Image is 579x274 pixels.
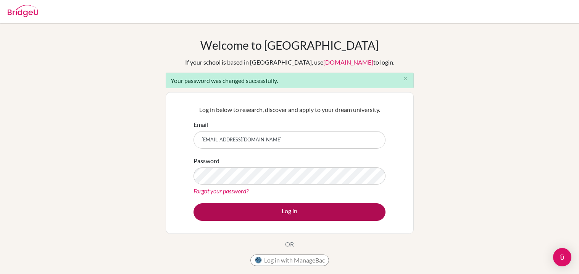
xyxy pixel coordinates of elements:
label: Password [194,156,219,165]
div: Your password was changed successfully. [166,73,414,88]
button: Log in with ManageBac [250,255,329,266]
p: OR [285,240,294,249]
div: If your school is based in [GEOGRAPHIC_DATA], use to login. [185,58,394,67]
button: Close [398,73,413,84]
div: Open Intercom Messenger [553,248,571,266]
h1: Welcome to [GEOGRAPHIC_DATA] [200,38,379,52]
a: Forgot your password? [194,187,248,195]
label: Email [194,120,208,129]
a: [DOMAIN_NAME] [323,58,373,66]
button: Log in [194,203,385,221]
img: Bridge-U [8,5,38,17]
p: Log in below to research, discover and apply to your dream university. [194,105,385,114]
i: close [403,76,408,81]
